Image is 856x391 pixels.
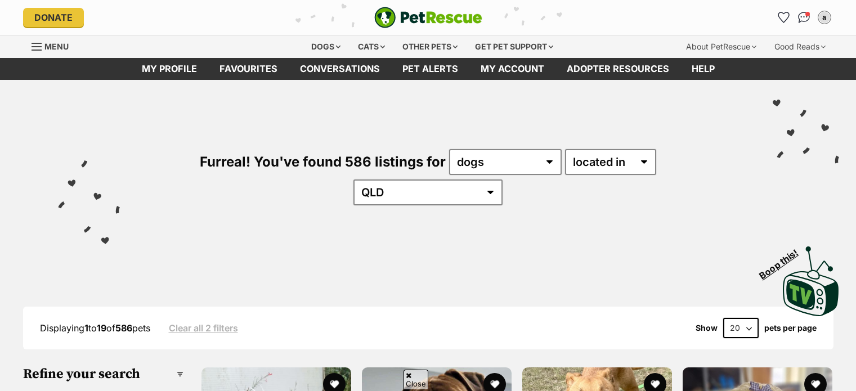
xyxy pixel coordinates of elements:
[374,7,482,28] img: logo-e224e6f780fb5917bec1dbf3a21bbac754714ae5b6737aabdf751b685950b380.svg
[32,35,77,56] a: Menu
[783,236,839,318] a: Boop this!
[696,323,718,332] span: Show
[798,12,810,23] img: chat-41dd97257d64d25036548639549fe6c8038ab92f7586957e7f3b1b290dea8141.svg
[467,35,561,58] div: Get pet support
[783,246,839,316] img: PetRescue TV logo
[469,58,555,80] a: My account
[84,322,88,334] strong: 1
[404,370,428,389] span: Close
[115,322,132,334] strong: 586
[374,7,482,28] a: PetRescue
[395,35,465,58] div: Other pets
[555,58,680,80] a: Adopter resources
[815,8,833,26] button: My account
[680,58,726,80] a: Help
[131,58,208,80] a: My profile
[303,35,348,58] div: Dogs
[678,35,764,58] div: About PetRescue
[758,240,809,281] span: Boop this!
[775,8,793,26] a: Favourites
[350,35,393,58] div: Cats
[40,322,150,334] span: Displaying to of pets
[391,58,469,80] a: Pet alerts
[795,8,813,26] a: Conversations
[200,154,446,170] span: Furreal! You've found 586 listings for
[764,323,817,332] label: pets per page
[23,366,183,382] h3: Refine your search
[819,12,830,23] div: a
[44,42,69,51] span: Menu
[767,35,833,58] div: Good Reads
[289,58,391,80] a: conversations
[97,322,106,334] strong: 19
[208,58,289,80] a: Favourites
[23,8,84,27] a: Donate
[169,323,238,333] a: Clear all 2 filters
[775,8,833,26] ul: Account quick links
